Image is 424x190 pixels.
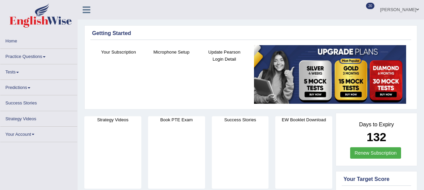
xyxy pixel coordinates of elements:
[0,111,77,124] a: Strategy Videos
[343,122,409,128] h4: Days to Expiry
[148,116,205,123] h4: Book PTE Exam
[366,3,374,9] span: 20
[212,116,269,123] h4: Success Stories
[343,175,409,183] div: Your Target Score
[0,33,77,46] a: Home
[148,49,195,56] h4: Microphone Setup
[92,29,409,37] div: Getting Started
[0,49,77,62] a: Practice Questions
[275,116,332,123] h4: EW Booklet Download
[201,49,248,63] h4: Update Pearson Login Detail
[84,116,141,123] h4: Strategy Videos
[95,49,142,56] h4: Your Subscription
[0,95,77,108] a: Success Stories
[350,147,401,159] a: Renew Subscription
[367,130,386,144] b: 132
[0,64,77,77] a: Tests
[0,127,77,140] a: Your Account
[254,45,406,104] img: small5.jpg
[0,80,77,93] a: Predictions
